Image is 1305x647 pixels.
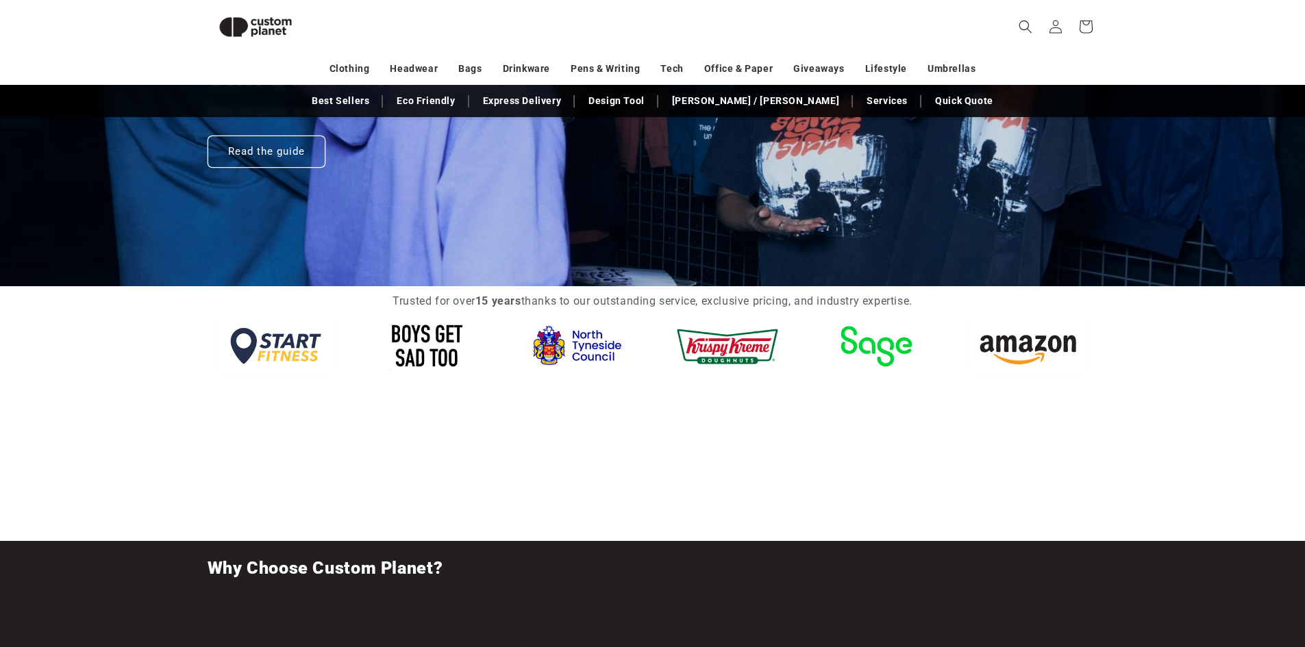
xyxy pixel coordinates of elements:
[208,136,325,168] a: Read the guide
[386,292,920,312] p: Trusted for over thanks to our outstanding service, exclusive pricing, and industry expertise.
[660,57,683,81] a: Tech
[390,57,438,81] a: Headwear
[208,5,303,49] img: Custom Planet
[208,557,443,579] h2: Why Choose Custom Planet?
[475,294,521,307] strong: 15 years
[704,57,773,81] a: Office & Paper
[860,89,915,113] a: Services
[503,57,550,81] a: Drinkware
[928,89,1000,113] a: Quick Quote
[390,89,462,113] a: Eco Friendly
[1076,499,1305,647] iframe: Chat Widget
[665,89,846,113] a: [PERSON_NAME] / [PERSON_NAME]
[793,57,844,81] a: Giveaways
[928,57,975,81] a: Umbrellas
[571,57,640,81] a: Pens & Writing
[458,57,482,81] a: Bags
[330,57,370,81] a: Clothing
[582,89,651,113] a: Design Tool
[476,89,569,113] a: Express Delivery
[1010,12,1041,42] summary: Search
[305,89,376,113] a: Best Sellers
[865,57,907,81] a: Lifestyle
